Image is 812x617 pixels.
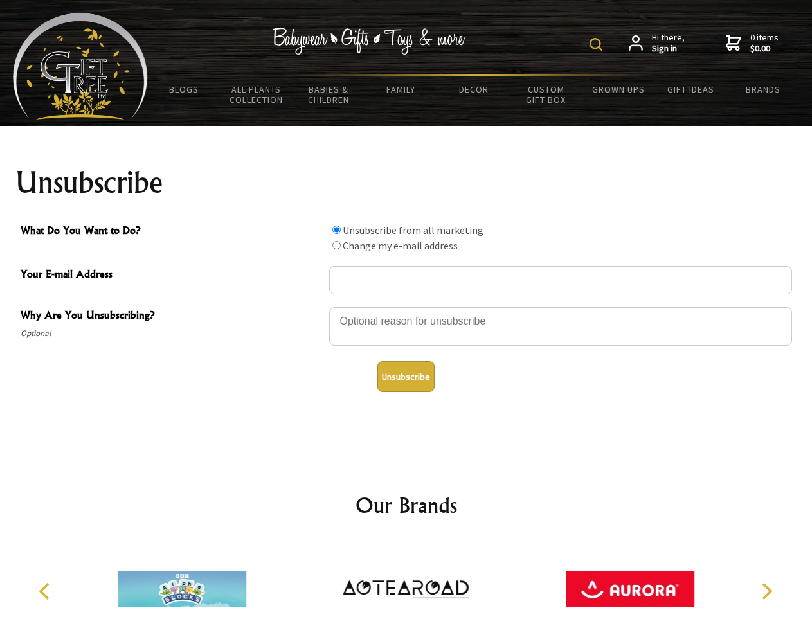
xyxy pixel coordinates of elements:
a: BLOGS [148,76,221,103]
img: Babywear - Gifts - Toys & more [273,28,465,55]
img: product search [590,38,602,51]
span: Your E-mail Address [21,266,323,285]
a: Decor [437,76,510,103]
button: Unsubscribe [377,361,435,392]
button: Next [752,577,780,605]
span: Hi there, [652,32,685,55]
a: Grown Ups [582,76,654,103]
a: All Plants Collection [221,76,293,113]
label: Change my e-mail address [343,239,458,252]
h2: Our Brands [26,490,787,521]
input: What Do You Want to Do? [332,226,341,234]
textarea: Why Are You Unsubscribing? [329,307,792,346]
a: Gift Ideas [654,76,727,103]
a: Hi there,Sign in [629,32,685,55]
button: Previous [32,577,60,605]
a: Brands [727,76,800,103]
a: Custom Gift Box [510,76,582,113]
h1: Unsubscribe [15,167,797,198]
input: Your E-mail Address [329,266,792,294]
span: What Do You Want to Do? [21,222,323,241]
input: What Do You Want to Do? [332,241,341,249]
span: Optional [21,326,323,341]
a: Family [365,76,438,103]
label: Unsubscribe from all marketing [343,224,483,237]
a: Babies & Children [293,76,365,113]
a: 0 items$0.00 [726,32,779,55]
strong: $0.00 [750,43,779,55]
span: 0 items [750,31,779,55]
strong: Sign in [652,43,685,55]
span: Why Are You Unsubscribing? [21,307,323,326]
img: Babyware - Gifts - Toys and more... [13,13,148,120]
